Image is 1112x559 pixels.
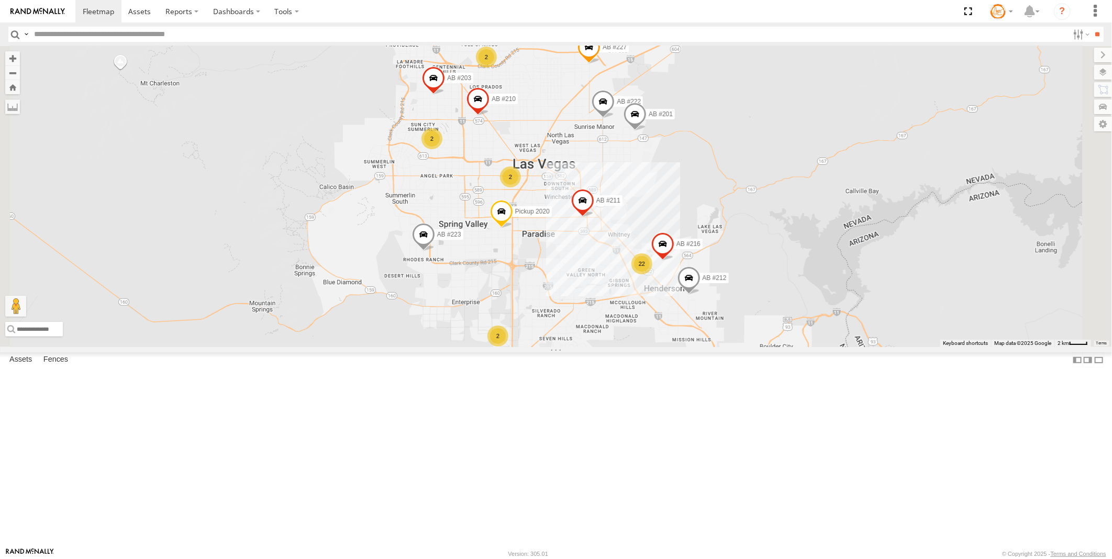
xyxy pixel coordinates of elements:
label: Search Query [22,27,30,42]
div: 2 [421,128,442,149]
div: Version: 305.01 [508,551,548,557]
button: Zoom out [5,65,20,80]
div: 2 [500,166,521,187]
button: Zoom in [5,51,20,65]
div: 2 [476,47,497,68]
img: rand-logo.svg [10,8,65,15]
span: AB #201 [649,110,673,117]
span: AB #211 [596,197,620,204]
label: Map Settings [1094,117,1112,131]
span: AB #216 [676,240,700,248]
a: Terms and Conditions [1051,551,1106,557]
div: Tommy Stauffer [986,4,1017,19]
label: Assets [4,353,37,367]
i: ? [1054,3,1071,20]
label: Dock Summary Table to the Left [1072,352,1083,367]
label: Fences [38,353,73,367]
span: AB #227 [603,43,627,51]
div: 2 [487,326,508,346]
button: Keyboard shortcuts [943,340,988,347]
span: 2 km [1058,340,1069,346]
div: 22 [631,253,652,274]
button: Zoom Home [5,80,20,94]
span: AB #222 [617,97,641,105]
label: Measure [5,99,20,114]
span: AB #212 [703,274,727,281]
button: Map Scale: 2 km per 32 pixels [1054,340,1091,347]
button: Drag Pegman onto the map to open Street View [5,296,26,317]
label: Hide Summary Table [1094,352,1104,367]
label: Dock Summary Table to the Right [1083,352,1093,367]
a: Terms [1096,341,1107,345]
span: AB #210 [492,95,516,102]
span: AB #203 [447,74,471,82]
span: Map data ©2025 Google [994,340,1051,346]
label: Search Filter Options [1069,27,1092,42]
div: © Copyright 2025 - [1002,551,1106,557]
a: Visit our Website [6,549,54,559]
span: AB #223 [437,231,461,238]
span: Pickup 2020 [515,207,550,215]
